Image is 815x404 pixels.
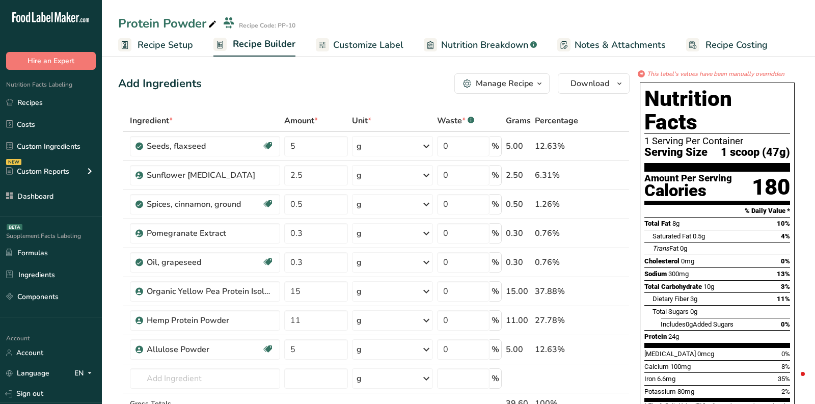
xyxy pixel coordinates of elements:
[644,388,676,395] span: Potassium
[441,38,528,52] span: Nutrition Breakdown
[697,350,714,358] span: 0mcg
[721,146,790,159] span: 1 scoop (47g)
[686,320,693,328] span: 0g
[653,245,669,252] i: Trans
[357,343,362,356] div: g
[644,375,656,383] span: Iron
[686,34,768,57] a: Recipe Costing
[644,333,667,340] span: Protein
[644,270,667,278] span: Sodium
[653,295,689,303] span: Dietary Fiber
[535,285,581,298] div: 37.88%
[118,34,193,57] a: Recipe Setup
[644,174,732,183] div: Amount Per Serving
[781,283,790,290] span: 3%
[657,375,675,383] span: 6.6mg
[130,368,280,389] input: Add Ingredient
[570,77,609,90] span: Download
[644,183,732,198] div: Calories
[781,232,790,240] span: 4%
[6,52,96,70] button: Hire an Expert
[138,38,193,52] span: Recipe Setup
[558,73,630,94] button: Download
[644,283,702,290] span: Total Carbohydrate
[780,369,805,394] iframe: Intercom live chat
[644,146,708,159] span: Serving Size
[506,198,531,210] div: 0.50
[506,256,531,268] div: 0.30
[705,38,768,52] span: Recipe Costing
[357,169,362,181] div: g
[535,198,581,210] div: 1.26%
[6,166,69,177] div: Custom Reports
[74,367,96,380] div: EN
[357,227,362,239] div: g
[437,115,474,127] div: Waste
[661,320,733,328] span: Includes Added Sugars
[147,314,274,327] div: Hemp Protein Powder
[476,77,533,90] div: Manage Recipe
[147,140,262,152] div: Seeds, flaxseed
[681,257,694,265] span: 0mg
[693,232,705,240] span: 0.5g
[644,350,696,358] span: [MEDICAL_DATA]
[357,198,362,210] div: g
[535,140,581,152] div: 12.63%
[6,159,21,165] div: NEW
[284,115,318,127] span: Amount
[781,320,790,328] span: 0%
[506,227,531,239] div: 0.30
[239,21,295,30] div: Recipe Code: PP-10
[647,69,784,78] i: This label's values have been manually overridden
[233,37,295,51] span: Recipe Builder
[690,308,697,315] span: 0g
[147,198,262,210] div: Spices, cinnamon, ground
[644,136,790,146] div: 1 Serving Per Container
[424,34,537,57] a: Nutrition Breakdown
[781,350,790,358] span: 0%
[506,115,531,127] span: Grams
[535,314,581,327] div: 27.78%
[778,375,790,383] span: 35%
[535,256,581,268] div: 0.76%
[672,220,680,227] span: 8g
[535,343,581,356] div: 12.63%
[357,256,362,268] div: g
[668,270,689,278] span: 300mg
[333,38,403,52] span: Customize Label
[644,257,680,265] span: Cholesterol
[653,245,678,252] span: Fat
[357,372,362,385] div: g
[752,174,790,201] div: 180
[357,285,362,298] div: g
[147,169,274,181] div: Sunflower [MEDICAL_DATA]
[535,169,581,181] div: 6.31%
[668,333,679,340] span: 24g
[506,285,531,298] div: 15.00
[781,363,790,370] span: 8%
[506,169,531,181] div: 2.50
[147,285,274,298] div: Organic Yellow Pea Protein Isolate
[575,38,666,52] span: Notes & Attachments
[653,308,689,315] span: Total Sugars
[690,295,697,303] span: 3g
[777,220,790,227] span: 10%
[670,363,691,370] span: 100mg
[506,140,531,152] div: 5.00
[653,232,691,240] span: Saturated Fat
[130,115,173,127] span: Ingredient
[118,14,219,33] div: Protein Powder
[357,140,362,152] div: g
[677,388,694,395] span: 80mg
[781,257,790,265] span: 0%
[118,75,202,92] div: Add Ingredients
[777,295,790,303] span: 11%
[644,363,669,370] span: Calcium
[680,245,687,252] span: 0g
[6,364,49,382] a: Language
[147,256,262,268] div: Oil, grapeseed
[644,205,790,217] section: % Daily Value *
[535,115,578,127] span: Percentage
[535,227,581,239] div: 0.76%
[7,224,22,230] div: BETA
